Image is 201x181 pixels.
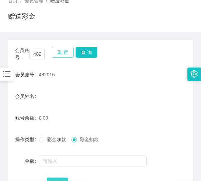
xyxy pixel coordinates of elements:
[29,49,45,59] input: 会员账号
[8,11,35,21] h1: 赠送彩金
[25,158,39,164] label: 金额
[15,94,39,99] label: 会员姓名
[77,137,101,142] span: 彩金扣款
[15,72,39,77] label: 会员账号
[76,47,97,58] button: 查 询
[15,137,39,142] label: 操作类型
[44,137,69,142] span: 彩金加款
[15,47,29,61] span: 会员账号：
[2,70,11,78] i: 图标: bars
[52,47,74,58] button: 重 置
[190,70,198,78] i: 图标: setting
[15,115,39,121] label: 账号余额
[39,156,147,166] input: 请输入
[39,115,48,121] span: 0.00
[39,72,55,77] span: 482016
